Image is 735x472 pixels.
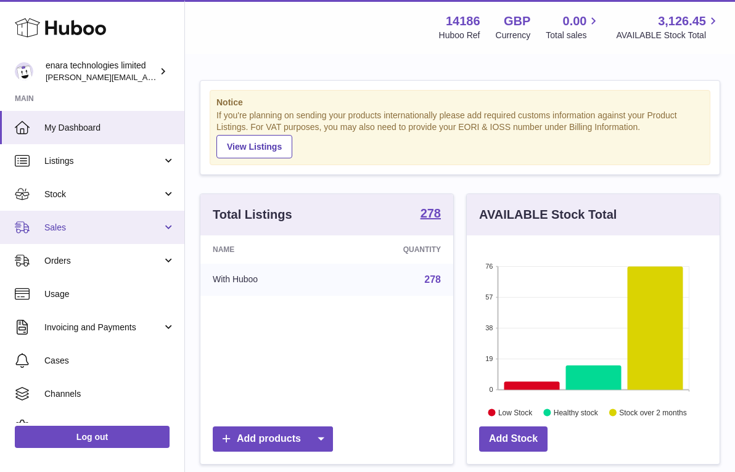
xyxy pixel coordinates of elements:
th: Name [200,235,334,264]
h3: Total Listings [213,206,292,223]
text: Stock over 2 months [619,408,686,417]
a: 278 [421,207,441,222]
text: Low Stock [498,408,533,417]
span: Orders [44,255,162,267]
text: 57 [485,293,493,301]
strong: 14186 [446,13,480,30]
a: Log out [15,426,170,448]
span: Invoicing and Payments [44,322,162,333]
span: [PERSON_NAME][EMAIL_ADDRESS][DOMAIN_NAME] [46,72,247,82]
a: 278 [424,274,441,285]
span: My Dashboard [44,122,175,134]
img: Dee@enara.co [15,62,33,81]
span: Usage [44,288,175,300]
span: Channels [44,388,175,400]
span: Stock [44,189,162,200]
strong: GBP [504,13,530,30]
text: 19 [485,355,493,362]
span: Settings [44,421,175,433]
span: Cases [44,355,175,367]
div: Huboo Ref [439,30,480,41]
span: AVAILABLE Stock Total [616,30,720,41]
a: Add products [213,426,333,452]
div: enara technologies limited [46,60,157,83]
div: If you're planning on sending your products internationally please add required customs informati... [216,110,704,158]
span: 3,126.45 [658,13,706,30]
h3: AVAILABLE Stock Total [479,206,617,223]
td: With Huboo [200,264,334,296]
text: 76 [485,262,493,270]
div: Currency [496,30,531,41]
strong: 278 [421,207,441,219]
text: 0 [489,386,493,393]
a: Add Stock [479,426,548,452]
a: 0.00 Total sales [546,13,601,41]
a: 3,126.45 AVAILABLE Stock Total [616,13,720,41]
strong: Notice [216,97,704,108]
span: Sales [44,222,162,234]
th: Quantity [334,235,453,264]
text: 38 [485,324,493,332]
text: Healthy stock [554,408,599,417]
span: Listings [44,155,162,167]
a: View Listings [216,135,292,158]
span: Total sales [546,30,601,41]
span: 0.00 [563,13,587,30]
